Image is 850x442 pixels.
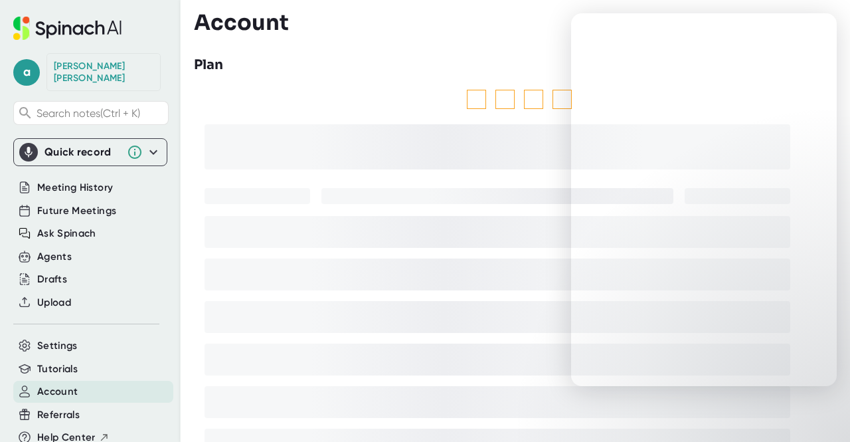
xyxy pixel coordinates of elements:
[37,249,72,265] button: Agents
[37,295,71,310] button: Upload
[37,107,165,120] span: Search notes (Ctrl + K)
[805,397,837,429] iframe: Intercom live chat
[194,10,289,35] h3: Account
[37,407,80,423] button: Referrals
[37,226,96,241] button: Ask Spinach
[37,362,78,377] button: Tutorials
[571,13,837,386] iframe: Intercom live chat
[37,272,67,287] button: Drafts
[37,338,78,354] button: Settings
[37,180,113,195] button: Meeting History
[37,203,116,219] button: Future Meetings
[54,60,153,84] div: Ashley Dardis
[37,384,78,399] button: Account
[13,59,40,86] span: a
[19,139,161,166] div: Quick record
[194,55,223,75] h3: Plan
[44,146,120,159] div: Quick record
